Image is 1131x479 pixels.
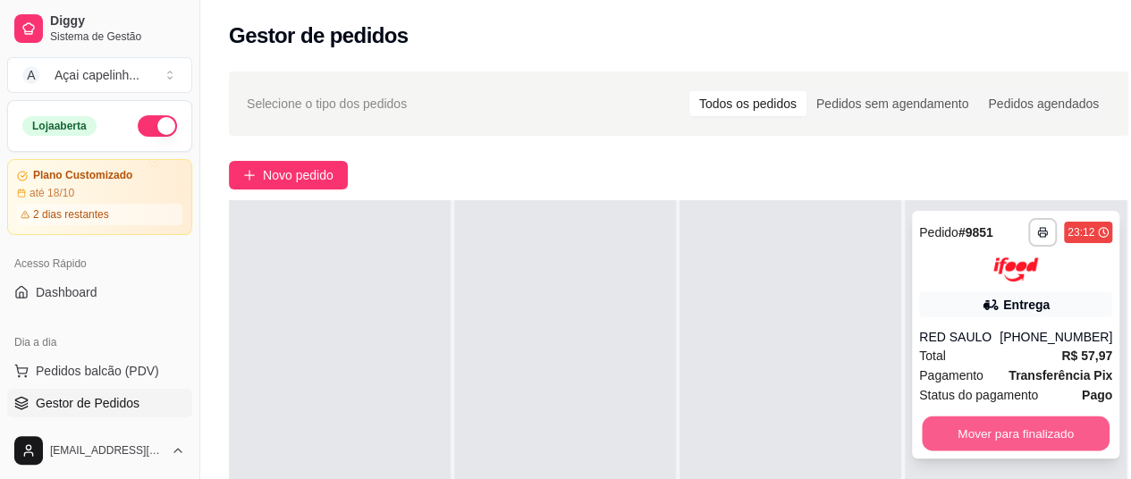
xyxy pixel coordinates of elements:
div: Loja aberta [22,116,97,136]
a: DiggySistema de Gestão [7,7,192,50]
span: Gestor de Pedidos [36,394,139,412]
button: Alterar Status [138,115,177,137]
h2: Gestor de pedidos [229,21,409,50]
span: Pedidos balcão (PDV) [36,362,159,380]
a: Dashboard [7,278,192,307]
strong: Transferência Pix [1009,368,1112,382]
button: [EMAIL_ADDRESS][DOMAIN_NAME] [7,429,192,472]
span: plus [243,169,256,181]
button: Select a team [7,57,192,93]
a: Plano Customizadoaté 18/102 dias restantes [7,159,192,235]
span: Pagamento [919,366,983,385]
div: Pedidos sem agendamento [806,91,978,116]
div: Pedidos agendados [978,91,1109,116]
article: 2 dias restantes [33,207,109,222]
span: Selecione o tipo dos pedidos [247,94,407,113]
div: Acesso Rápido [7,249,192,278]
span: Total [919,346,946,366]
button: Novo pedido [229,161,348,189]
span: Novo pedido [263,165,333,185]
div: 23:12 [1068,225,1094,239]
div: Dia a dia [7,328,192,357]
span: A [22,66,40,84]
div: RED SAULO [919,328,1000,346]
span: [EMAIL_ADDRESS][DOMAIN_NAME] [50,443,164,458]
div: Todos os pedidos [689,91,806,116]
span: Dashboard [36,283,97,301]
img: ifood [993,257,1038,282]
strong: # 9851 [958,225,993,239]
div: Entrega [1003,296,1050,314]
button: Pedidos balcão (PDV) [7,357,192,385]
article: até 18/10 [30,186,74,200]
a: Lista de Pedidos [7,421,192,450]
div: [PHONE_NUMBER] [1000,328,1112,346]
span: Sistema de Gestão [50,29,185,44]
span: Pedido [919,225,958,239]
article: Plano Customizado [33,169,132,182]
span: Diggy [50,13,185,29]
button: Mover para finalizado [922,416,1110,450]
a: Gestor de Pedidos [7,389,192,417]
div: Açai capelinh ... [55,66,139,84]
strong: R$ 57,97 [1061,349,1112,363]
span: Status do pagamento [919,385,1038,405]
